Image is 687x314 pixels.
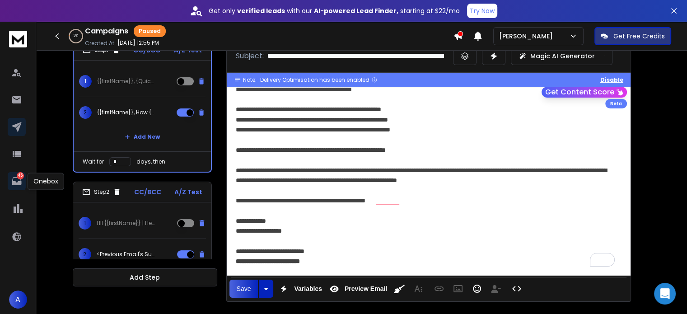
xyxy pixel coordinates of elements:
[85,26,128,37] h1: Campaigns
[600,76,623,84] button: Disable
[613,32,665,41] p: Get Free Credits
[79,75,92,88] span: 1
[470,6,495,15] p: Try Now
[117,39,159,47] p: [DATE] 12:55 PM
[227,87,631,276] div: To enrich screen reader interactions, please activate Accessibility in Grammarly extension settings
[9,31,27,47] img: logo
[97,251,154,258] p: <Previous Email's Subject>
[134,25,166,37] div: Paused
[605,99,627,108] div: Beta
[236,51,264,61] p: Subject:
[314,6,398,15] strong: AI-powered Lead Finder,
[449,280,467,298] button: Insert Image (Ctrl+P)
[85,40,116,47] p: Created At:
[243,76,257,84] span: Note:
[229,280,258,298] button: Save
[73,268,217,286] button: Add Step
[594,27,671,45] button: Get Free Credits
[28,173,64,190] div: Onebox
[97,220,154,227] p: HII {{firstName}} | Hey {{firstName}} | Hello {{firstName}}
[487,280,505,298] button: Insert Unsubscribe Link
[467,4,497,18] button: Try Now
[530,52,595,61] p: Magic AI Generator
[343,285,389,293] span: Preview Email
[73,39,212,173] li: Step1CC/BCCA/Z Test1{{firstName}}, {Quick question?|Quick check-in?|Just a quick question?}2{{fir...
[82,188,121,196] div: Step 2
[79,248,91,261] span: 2
[209,6,460,15] p: Get only with our starting at $22/mo
[83,158,104,165] p: Wait for
[468,280,486,298] button: Emoticons
[136,158,165,165] p: days, then
[117,128,167,146] button: Add New
[511,47,612,65] button: Magic AI Generator
[9,291,27,309] button: A
[260,76,378,84] div: Delivery Optimisation has been enabled
[508,280,525,298] button: Code View
[391,280,408,298] button: Clean HTML
[275,280,324,298] button: Variables
[79,217,91,230] span: 1
[237,6,285,15] strong: verified leads
[326,280,389,298] button: Preview Email
[74,33,78,39] p: 2 %
[410,280,427,298] button: More Text
[292,285,324,293] span: Variables
[430,280,448,298] button: Insert Link (Ctrl+K)
[499,32,556,41] p: [PERSON_NAME]
[174,187,202,197] p: A/Z Test
[97,78,155,85] p: {{firstName}}, {Quick question?|Quick check-in?|Just a quick question?}
[79,106,92,119] span: 2
[17,172,24,179] p: 45
[8,172,26,190] a: 45
[134,187,161,197] p: CC/BCC
[542,87,627,98] button: Get Content Score
[654,283,676,305] div: Open Intercom Messenger
[97,109,155,116] p: {{firstName}}, How {good|accurate|reliable} is your provider list?
[73,182,212,314] li: Step2CC/BCCA/Z Test1HII {{firstName}} | Hey {{firstName}} | Hello {{firstName}}2<Previous Email's...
